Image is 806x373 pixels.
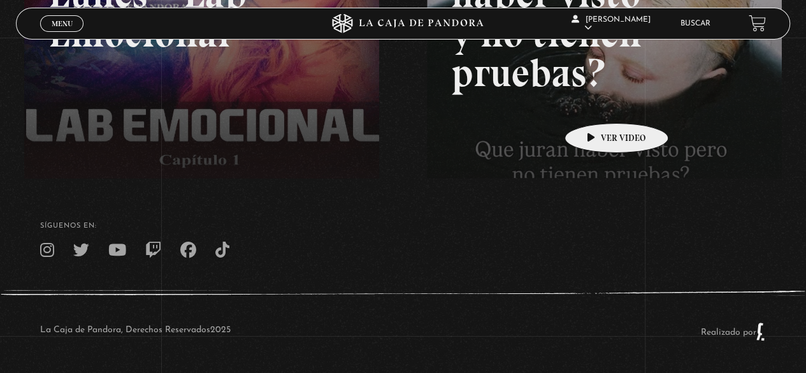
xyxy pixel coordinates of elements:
[52,20,73,27] span: Menu
[47,30,77,39] span: Cerrar
[572,16,651,32] span: [PERSON_NAME]
[701,328,766,337] a: Realizado por
[40,322,231,341] p: La Caja de Pandora, Derechos Reservados 2025
[40,223,766,230] h4: SÍguenos en:
[680,20,710,27] a: Buscar
[749,15,766,32] a: View your shopping cart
